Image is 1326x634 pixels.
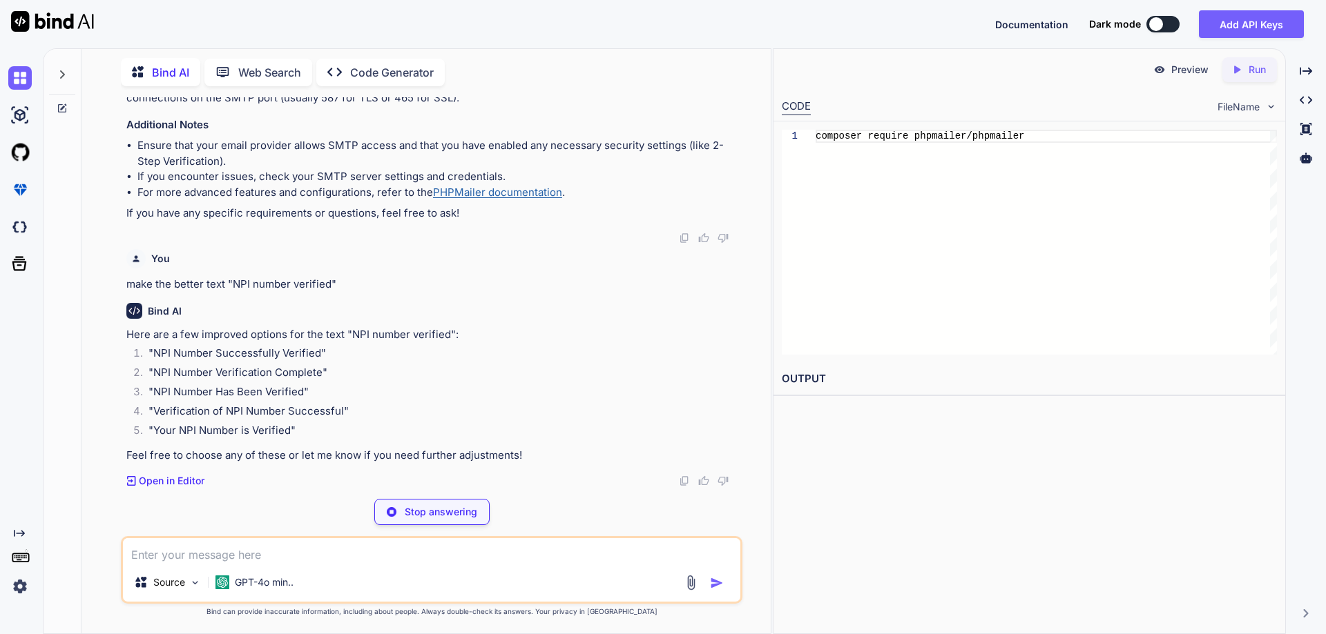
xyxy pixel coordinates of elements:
[8,215,32,239] img: darkCloudIdeIcon
[1249,63,1266,77] p: Run
[718,475,729,486] img: dislike
[152,64,189,81] p: Bind AI
[126,206,740,221] p: If you have any specific requirements or questions, feel free to ask!
[1265,101,1277,112] img: chevron down
[126,327,740,343] p: Here are a few improved options for the text "NPI number verified":
[683,575,699,591] img: attachment
[137,346,740,365] li: "NPI Number Successfully Verified"
[139,474,204,488] p: Open in Editor
[1218,100,1260,114] span: FileName
[995,19,1068,30] span: Documentation
[137,423,740,442] li: "Your NPI Number is Verified"
[8,178,32,201] img: premium
[710,576,724,590] img: icon
[137,138,740,169] li: Ensure that your email provider allows SMTP access and that you have enabled any necessary securi...
[433,186,562,199] a: PHPMailer documentation
[350,64,434,81] p: Code Generator
[718,232,729,244] img: dislike
[126,448,740,464] p: Feel free to choose any of these or let me know if you need further adjustments!
[238,64,301,81] p: Web Search
[698,232,709,244] img: like
[151,252,170,266] h6: You
[773,363,1285,395] h2: OUTPUT
[235,575,294,589] p: GPT-4o min..
[782,99,811,115] div: CODE
[698,475,709,486] img: like
[137,169,740,185] li: If you encounter issues, check your SMTP server settings and credentials.
[679,232,690,244] img: copy
[1171,63,1209,77] p: Preview
[148,304,182,318] h6: Bind AI
[8,103,32,127] img: ai-studio
[189,577,201,588] img: Pick Models
[8,66,32,90] img: chat
[782,130,798,143] div: 1
[137,404,740,423] li: "Verification of NPI Number Successful"
[8,575,32,598] img: settings
[153,575,185,589] p: Source
[995,17,1068,32] button: Documentation
[121,606,742,617] p: Bind can provide inaccurate information, including about people. Always double-check its answers....
[137,384,740,404] li: "NPI Number Has Been Verified"
[126,117,740,133] h3: Additional Notes
[679,475,690,486] img: copy
[8,141,32,164] img: githubLight
[137,185,740,201] li: For more advanced features and configurations, refer to the .
[1153,63,1166,76] img: preview
[405,505,477,519] p: Stop answering
[215,575,229,589] img: GPT-4o mini
[1199,10,1304,38] button: Add API Keys
[816,130,1024,141] span: composer require phpmailer/phpmailer
[137,365,740,384] li: "NPI Number Verification Complete"
[1089,17,1141,31] span: Dark mode
[126,277,740,293] p: make the better text "NPI number verified"
[11,11,94,32] img: Bind AI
